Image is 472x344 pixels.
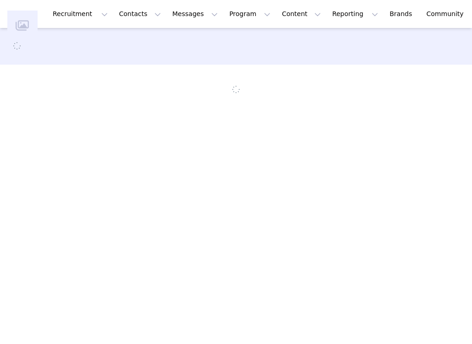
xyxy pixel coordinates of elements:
button: Recruitment [47,4,113,24]
button: Reporting [327,4,384,24]
button: Program [224,4,276,24]
button: Content [276,4,326,24]
a: Brands [384,4,420,24]
button: Contacts [114,4,166,24]
button: Messages [167,4,223,24]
